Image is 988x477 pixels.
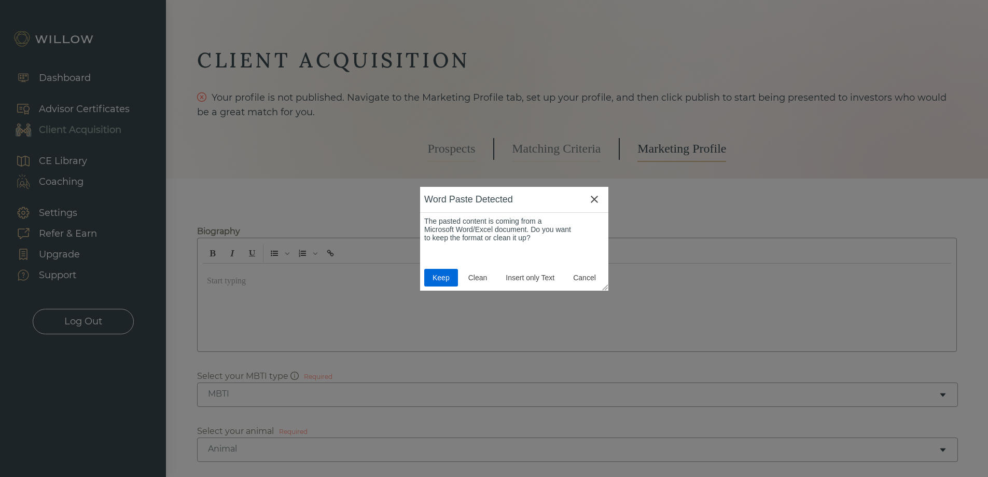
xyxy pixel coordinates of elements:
button: Cancel [565,269,604,287]
span: Keep [428,274,454,282]
span: Cancel [569,274,600,282]
div: Word Paste Detected [420,187,517,212]
button: Insert only Text [497,269,563,287]
div: The pasted content is coming from a Microsoft Word/Excel document. Do you want to keep the format... [424,217,572,242]
button: Clean [460,269,496,287]
span: Insert only Text [502,274,559,282]
button: Keep [424,269,458,287]
span: Clean [464,274,492,282]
